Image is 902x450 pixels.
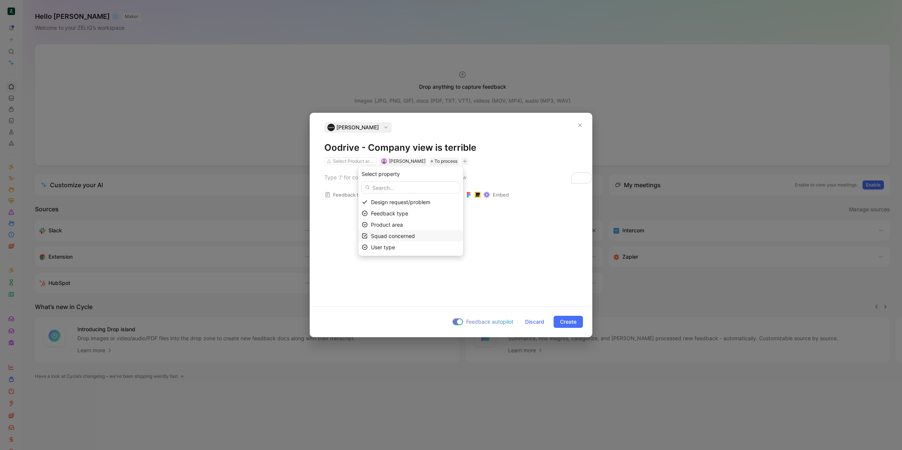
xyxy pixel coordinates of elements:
[371,221,403,228] span: Product area
[371,244,395,250] span: User type
[371,199,430,205] span: Design request/problem
[371,210,408,217] span: Feedback type
[371,233,415,239] span: Squad concerned
[362,182,460,194] input: Search...
[362,170,400,179] span: Select property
